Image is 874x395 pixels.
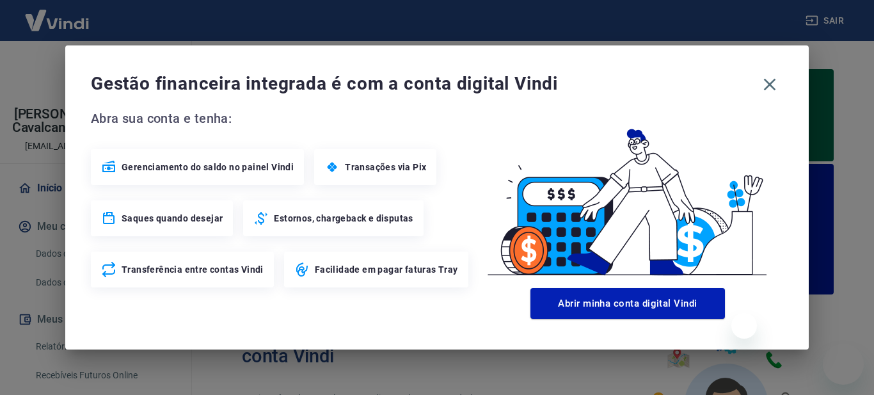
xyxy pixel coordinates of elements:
[823,344,864,385] iframe: Botão para abrir a janela de mensagens
[472,108,783,283] img: Good Billing
[530,288,725,319] button: Abrir minha conta digital Vindi
[122,212,223,225] span: Saques quando desejar
[731,313,757,339] iframe: Fechar mensagem
[122,263,264,276] span: Transferência entre contas Vindi
[91,108,472,129] span: Abra sua conta e tenha:
[315,263,458,276] span: Facilidade em pagar faturas Tray
[122,161,294,173] span: Gerenciamento do saldo no painel Vindi
[274,212,413,225] span: Estornos, chargeback e disputas
[345,161,426,173] span: Transações via Pix
[91,71,756,97] span: Gestão financeira integrada é com a conta digital Vindi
